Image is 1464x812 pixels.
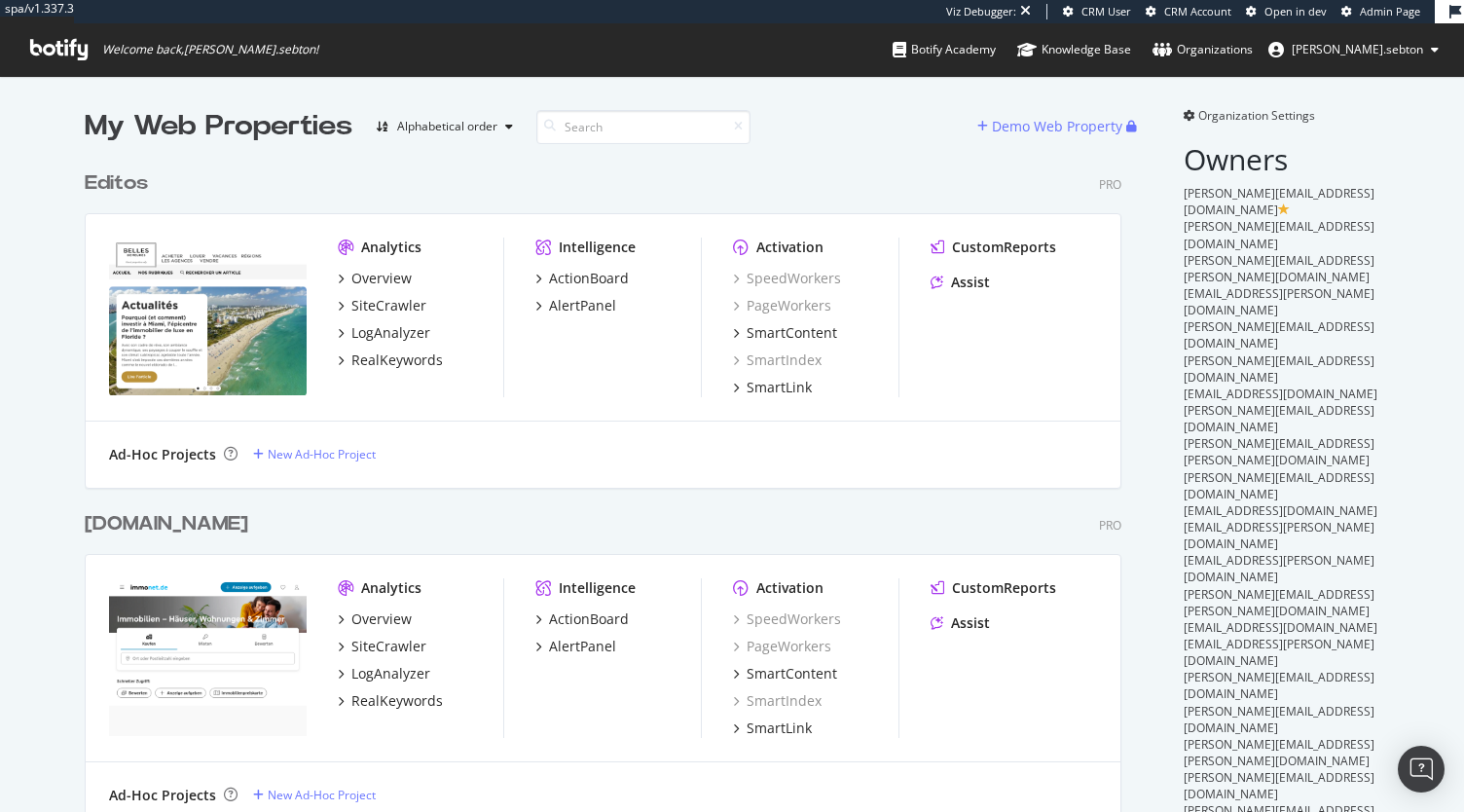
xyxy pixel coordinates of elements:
span: Admin Page [1360,4,1420,18]
a: SpeedWorkers [733,609,841,629]
a: CustomReports [931,238,1056,257]
img: immonet.de [109,578,307,736]
div: Assist [951,273,990,292]
a: Knowledge Base [1017,23,1131,76]
a: Open in dev [1246,4,1327,19]
span: [PERSON_NAME][EMAIL_ADDRESS][DOMAIN_NAME] [1184,218,1374,251]
button: [PERSON_NAME].sebton [1253,34,1454,65]
a: SiteCrawler [338,637,426,656]
a: Overview [338,269,412,288]
div: Organizations [1153,40,1253,59]
span: [PERSON_NAME][EMAIL_ADDRESS][PERSON_NAME][DOMAIN_NAME] [1184,586,1374,619]
h2: Owners [1184,143,1379,175]
a: [DOMAIN_NAME] [85,510,256,538]
div: CustomReports [952,578,1056,598]
div: Open Intercom Messenger [1398,746,1445,793]
a: SmartLink [733,378,812,397]
span: [PERSON_NAME][EMAIL_ADDRESS][DOMAIN_NAME] [1184,469,1374,502]
a: SmartIndex [733,691,822,711]
a: Admin Page [1341,4,1420,19]
div: PageWorkers [733,296,831,315]
span: [EMAIL_ADDRESS][PERSON_NAME][DOMAIN_NAME] [1184,285,1374,318]
a: Overview [338,609,412,629]
a: New Ad-Hoc Project [253,446,376,462]
a: RealKeywords [338,351,443,370]
span: [EMAIL_ADDRESS][DOMAIN_NAME] [1184,386,1377,402]
a: SmartLink [733,719,812,738]
div: SmartContent [747,323,837,343]
div: Pro [1099,176,1121,193]
span: [PERSON_NAME][EMAIL_ADDRESS][PERSON_NAME][DOMAIN_NAME] [1184,736,1374,769]
div: SmartLink [747,378,812,397]
a: SmartContent [733,323,837,343]
a: LogAnalyzer [338,323,430,343]
a: LogAnalyzer [338,664,430,683]
span: [PERSON_NAME][EMAIL_ADDRESS][DOMAIN_NAME] [1184,402,1374,435]
div: Editos [85,169,148,198]
div: Viz Debugger: [946,4,1016,19]
a: Botify Academy [893,23,996,76]
span: [EMAIL_ADDRESS][DOMAIN_NAME] [1184,619,1377,636]
div: [DOMAIN_NAME] [85,510,248,538]
span: [PERSON_NAME][EMAIL_ADDRESS][DOMAIN_NAME] [1184,769,1374,802]
a: CustomReports [931,578,1056,598]
div: SiteCrawler [351,296,426,315]
div: Ad-Hoc Projects [109,445,216,464]
a: SiteCrawler [338,296,426,315]
a: SmartIndex [733,351,822,370]
a: Assist [931,613,990,633]
div: New Ad-Hoc Project [268,787,376,803]
span: [EMAIL_ADDRESS][PERSON_NAME][DOMAIN_NAME] [1184,636,1374,669]
div: Analytics [361,238,421,257]
div: RealKeywords [351,691,443,711]
a: CRM User [1063,4,1131,19]
a: Assist [931,273,990,292]
span: [PERSON_NAME][EMAIL_ADDRESS][DOMAIN_NAME] [1184,318,1374,351]
div: Pro [1099,517,1121,534]
a: ActionBoard [535,609,629,629]
a: CRM Account [1146,4,1231,19]
a: PageWorkers [733,637,831,656]
span: [EMAIL_ADDRESS][DOMAIN_NAME] [1184,502,1377,519]
div: Demo Web Property [992,117,1122,136]
span: [PERSON_NAME][EMAIL_ADDRESS][PERSON_NAME][DOMAIN_NAME] [1184,252,1374,285]
div: CustomReports [952,238,1056,257]
div: Intelligence [559,238,636,257]
a: AlertPanel [535,637,616,656]
span: [EMAIL_ADDRESS][PERSON_NAME][DOMAIN_NAME] [1184,552,1374,585]
a: SpeedWorkers [733,269,841,288]
img: Edito.com [109,238,307,395]
div: New Ad-Hoc Project [268,446,376,462]
div: LogAnalyzer [351,664,430,683]
input: Search [536,110,750,144]
div: AlertPanel [549,637,616,656]
div: SiteCrawler [351,637,426,656]
a: Organizations [1153,23,1253,76]
div: SmartLink [747,719,812,738]
div: Overview [351,269,412,288]
span: CRM User [1081,4,1131,18]
div: Overview [351,609,412,629]
span: [PERSON_NAME][EMAIL_ADDRESS][DOMAIN_NAME] [1184,669,1374,702]
a: RealKeywords [338,691,443,711]
div: Activation [756,578,823,598]
a: Editos [85,169,156,198]
span: Organization Settings [1198,107,1315,124]
button: Demo Web Property [977,111,1126,142]
div: ActionBoard [549,269,629,288]
div: Assist [951,613,990,633]
span: CRM Account [1164,4,1231,18]
div: LogAnalyzer [351,323,430,343]
a: AlertPanel [535,296,616,315]
span: [EMAIL_ADDRESS][PERSON_NAME][DOMAIN_NAME] [1184,519,1374,552]
div: Knowledge Base [1017,40,1131,59]
a: SmartContent [733,664,837,683]
a: ActionBoard [535,269,629,288]
div: Intelligence [559,578,636,598]
span: Open in dev [1264,4,1327,18]
div: ActionBoard [549,609,629,629]
a: New Ad-Hoc Project [253,787,376,803]
div: RealKeywords [351,351,443,370]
